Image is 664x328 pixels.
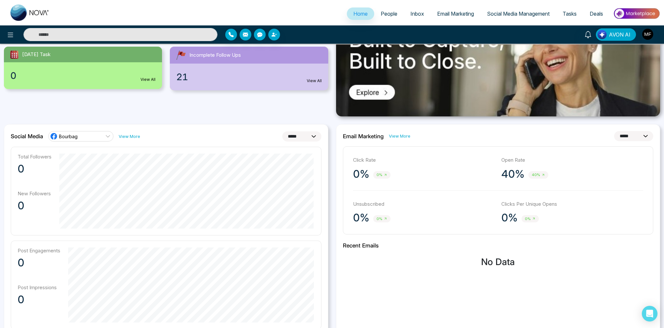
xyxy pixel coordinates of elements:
h2: Email Marketing [343,133,384,140]
a: View All [307,78,322,84]
span: 0% [373,171,391,179]
a: People [374,7,404,20]
p: Post Engagements [18,247,60,254]
a: Tasks [556,7,583,20]
span: Email Marketing [437,10,474,17]
span: Tasks [563,10,577,17]
span: [DATE] Task [22,51,51,58]
p: 0 [18,162,52,175]
img: User Avatar [642,29,653,40]
a: View More [389,133,410,139]
h2: Recent Emails [343,242,654,249]
span: Inbox [410,10,424,17]
span: 0% [373,215,391,223]
span: Home [353,10,368,17]
p: Click Rate [353,157,495,164]
span: Incomplete Follow Ups [189,52,241,59]
p: Post Impressions [18,284,60,291]
a: Incomplete Follow Ups21View All [166,47,332,90]
p: 40% [501,168,524,181]
span: 40% [528,171,548,179]
a: Social Media Management [480,7,556,20]
img: Lead Flow [598,30,607,39]
img: followUps.svg [175,49,187,61]
span: People [381,10,397,17]
span: 0 [10,69,16,82]
span: AVON AI [609,31,630,38]
h3: No Data [343,257,654,268]
a: View More [119,133,140,140]
span: 0% [522,215,539,223]
p: Clicks Per Unique Opens [501,201,643,208]
img: todayTask.svg [9,49,20,60]
img: Nova CRM Logo [10,5,50,21]
p: 0% [353,168,369,181]
img: Market-place.gif [613,6,660,21]
a: Deals [583,7,610,20]
p: New Followers [18,190,52,197]
span: Social Media Management [487,10,550,17]
button: AVON AI [596,28,636,41]
p: Unsubscribed [353,201,495,208]
div: Open Intercom Messenger [642,306,657,321]
p: 0 [18,199,52,212]
a: Inbox [404,7,431,20]
a: Email Marketing [431,7,480,20]
h2: Social Media [11,133,43,140]
p: 0% [353,211,369,224]
a: Home [347,7,374,20]
p: Total Followers [18,154,52,160]
p: Open Rate [501,157,643,164]
span: Bourbag [59,133,78,140]
p: 0 [18,293,60,306]
span: Deals [590,10,603,17]
span: 21 [176,70,188,84]
a: View All [140,77,155,82]
p: 0% [501,211,518,224]
p: 0 [18,256,60,269]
